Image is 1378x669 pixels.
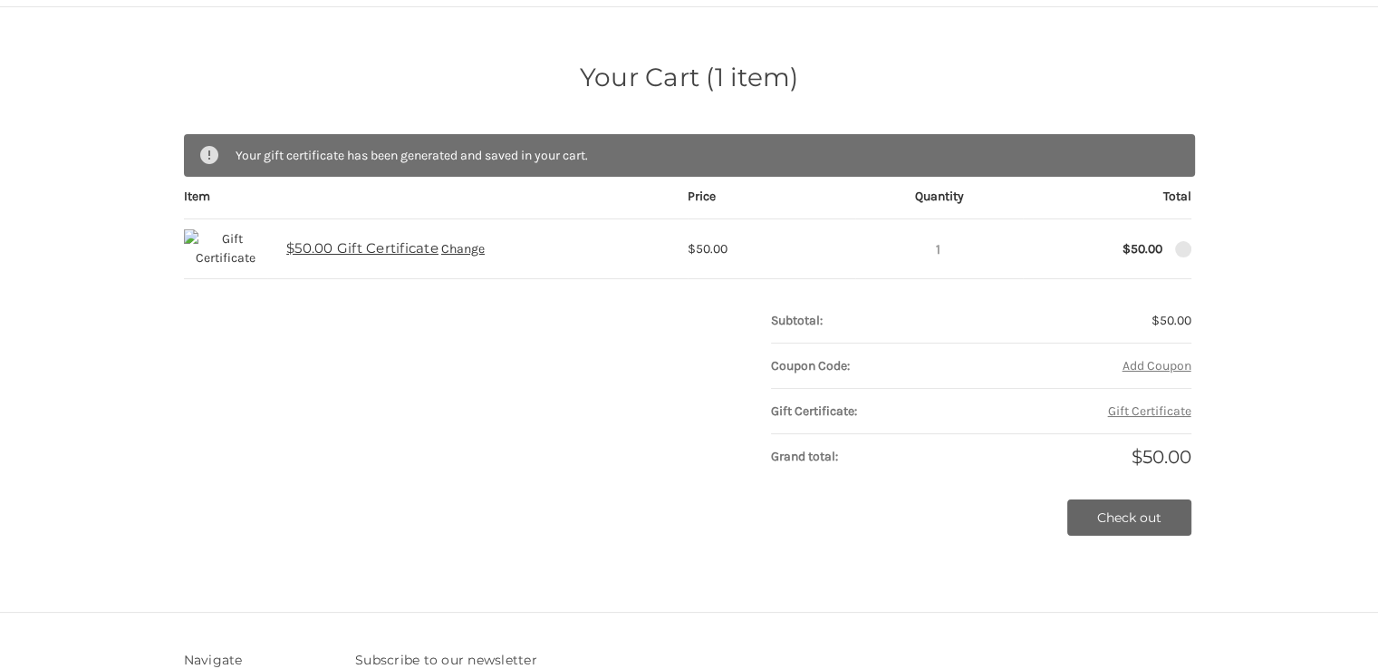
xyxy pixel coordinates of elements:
[184,187,688,219] th: Item
[1123,241,1162,257] strong: $50.00
[922,241,954,257] input: $50.00 Gift Certificate
[771,313,823,328] strong: Subtotal:
[441,241,485,257] a: Change $50.00 Gift Certificate
[771,449,838,464] strong: Grand total:
[184,58,1195,96] h1: Your Cart (1 item)
[771,403,857,419] strong: Gift Certificate:
[1107,402,1190,421] button: Gift Certificate
[688,187,855,219] th: Price
[771,358,850,373] strong: Coupon Code:
[235,148,587,163] span: Your gift certificate has been generated and saved in your cart.
[1131,446,1190,468] span: $50.00
[855,187,1023,219] th: Quantity
[1175,241,1191,257] button: Remove $50.00 Gift Certificate from cart
[1151,313,1190,328] span: $50.00
[286,238,438,259] a: $50.00 Gift Certificate
[1067,499,1191,536] a: Check out
[688,241,728,257] span: $50.00
[1122,356,1190,375] button: Add Coupon
[1023,187,1190,219] th: Total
